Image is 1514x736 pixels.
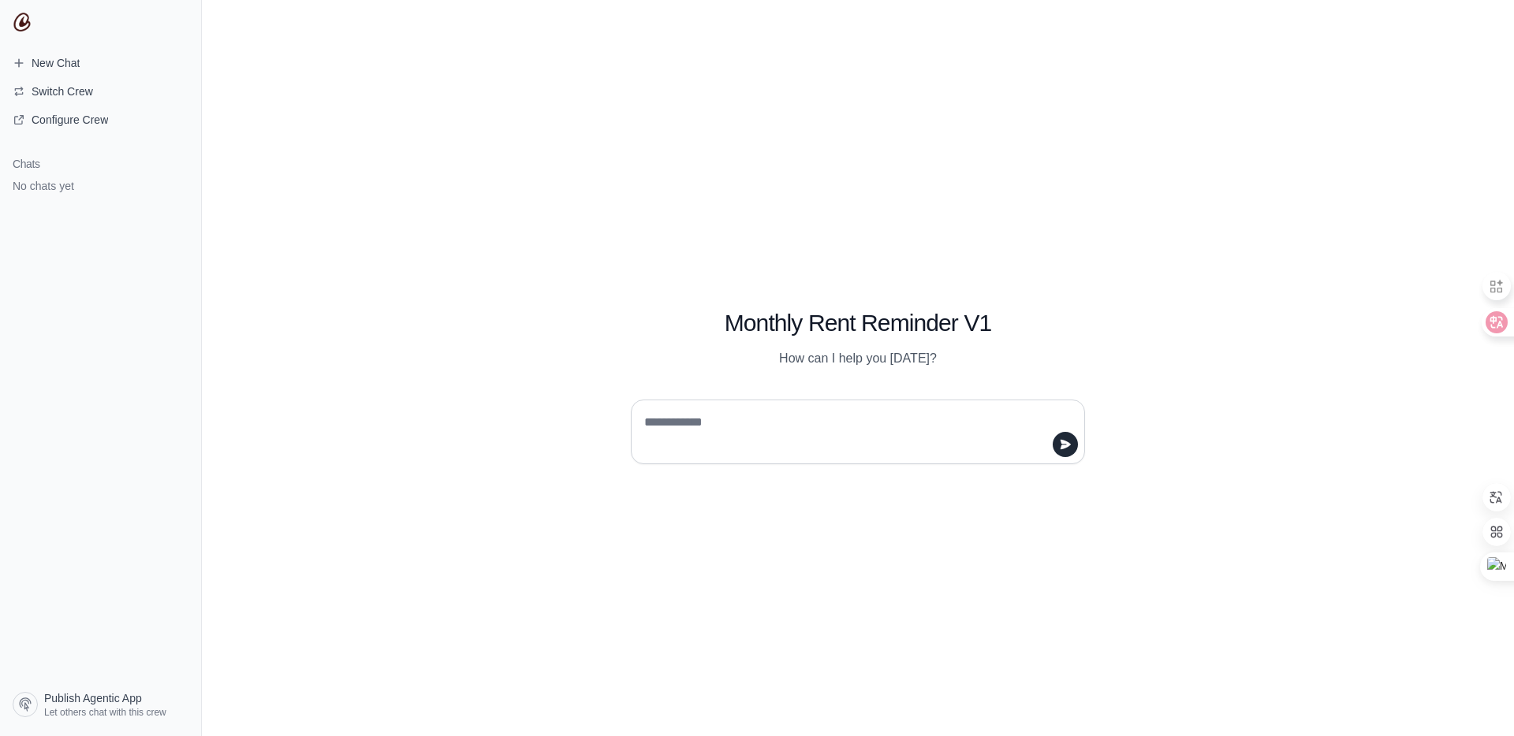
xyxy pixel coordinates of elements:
span: Configure Crew [32,112,108,128]
a: Configure Crew [6,107,195,132]
span: New Chat [32,55,80,71]
h1: Monthly Rent Reminder V1 [631,309,1085,337]
a: Publish Agentic App Let others chat with this crew [6,686,195,723]
a: New Chat [6,50,195,76]
span: Let others chat with this crew [44,706,166,719]
button: Switch Crew [6,79,195,104]
p: How can I help you [DATE]? [631,349,1085,368]
span: Switch Crew [32,84,93,99]
img: CrewAI Logo [13,13,32,32]
span: Publish Agentic App [44,690,142,706]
